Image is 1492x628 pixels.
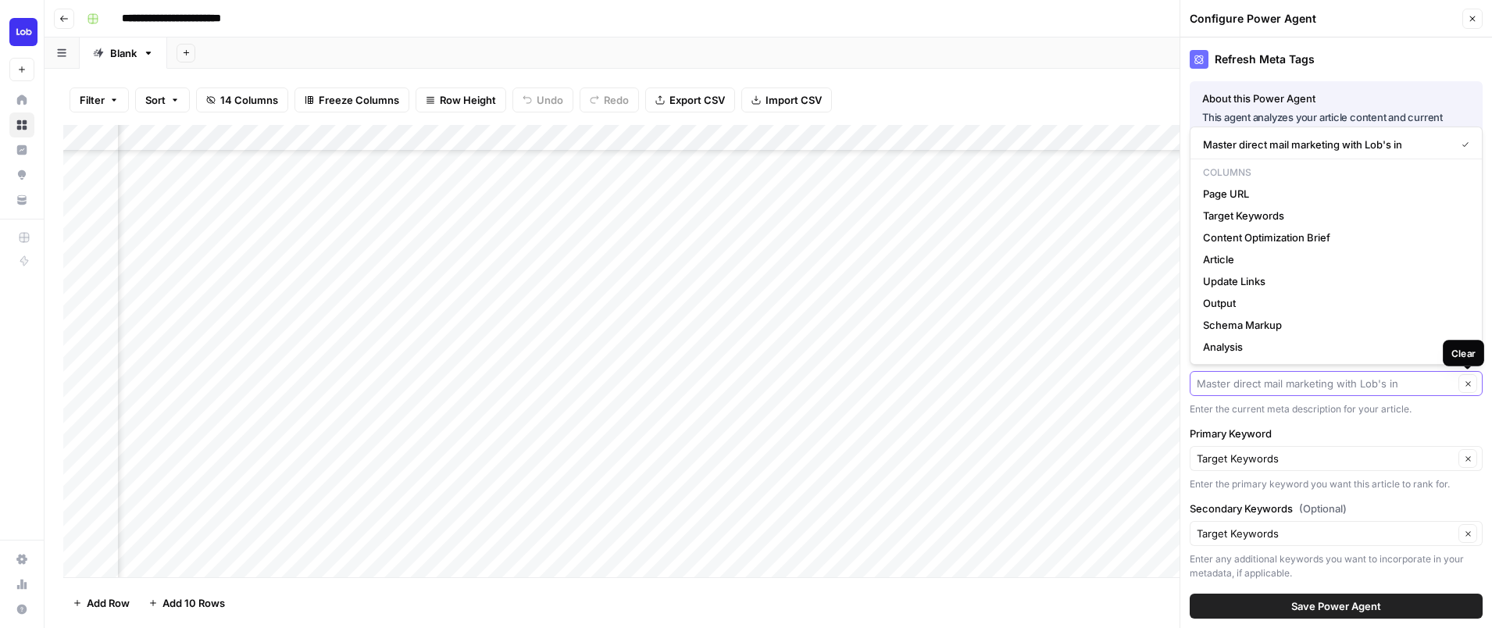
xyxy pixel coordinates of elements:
[87,595,130,611] span: Add Row
[9,162,34,187] a: Opportunities
[1190,552,1483,580] div: Enter any additional keywords you want to incorporate in your metadata, if applicable.
[162,595,225,611] span: Add 10 Rows
[135,87,190,112] button: Sort
[604,92,629,108] span: Redo
[1203,317,1463,333] span: Schema Markup
[9,112,34,137] a: Browse
[1190,594,1483,619] button: Save Power Agent
[1203,137,1449,152] span: Master direct mail marketing with Lob's in
[9,187,34,212] a: Your Data
[1203,230,1463,245] span: Content Optimization Brief
[9,597,34,622] button: Help + Support
[1197,162,1476,183] p: Columns
[319,92,399,108] span: Freeze Columns
[110,45,137,61] div: Blank
[537,92,563,108] span: Undo
[9,18,37,46] img: Lob Logo
[63,591,139,616] button: Add Row
[9,137,34,162] a: Insights
[1203,186,1463,202] span: Page URL
[1197,451,1454,466] input: Target Keywords
[9,547,34,572] a: Settings
[1197,376,1454,391] input: Master direct mail marketing with Lob's in
[139,591,234,616] button: Add 10 Rows
[1190,426,1483,441] label: Primary Keyword
[1190,50,1483,69] div: Refresh Meta Tags
[1202,109,1470,176] p: This agent analyzes your article content and current metadata against top-ranking search results ...
[9,87,34,112] a: Home
[1451,346,1476,361] div: Clear
[645,87,735,112] button: Export CSV
[80,37,167,69] a: Blank
[1190,402,1483,416] div: Enter the current meta description for your article.
[1197,526,1454,541] input: Target Keywords
[145,92,166,108] span: Sort
[1202,91,1470,106] div: About this Power Agent
[9,12,34,52] button: Workspace: Lob
[1203,252,1463,267] span: Article
[741,87,832,112] button: Import CSV
[1299,501,1347,516] span: (Optional)
[9,572,34,597] a: Usage
[1203,295,1463,311] span: Output
[220,92,278,108] span: 14 Columns
[440,92,496,108] span: Row Height
[669,92,725,108] span: Export CSV
[294,87,409,112] button: Freeze Columns
[70,87,129,112] button: Filter
[80,92,105,108] span: Filter
[580,87,639,112] button: Redo
[1291,598,1381,614] span: Save Power Agent
[1190,477,1483,491] div: Enter the primary keyword you want this article to rank for.
[1203,273,1463,289] span: Update Links
[512,87,573,112] button: Undo
[196,87,288,112] button: 14 Columns
[416,87,506,112] button: Row Height
[1203,339,1463,355] span: Analysis
[1190,501,1483,516] label: Secondary Keywords
[766,92,822,108] span: Import CSV
[1203,208,1463,223] span: Target Keywords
